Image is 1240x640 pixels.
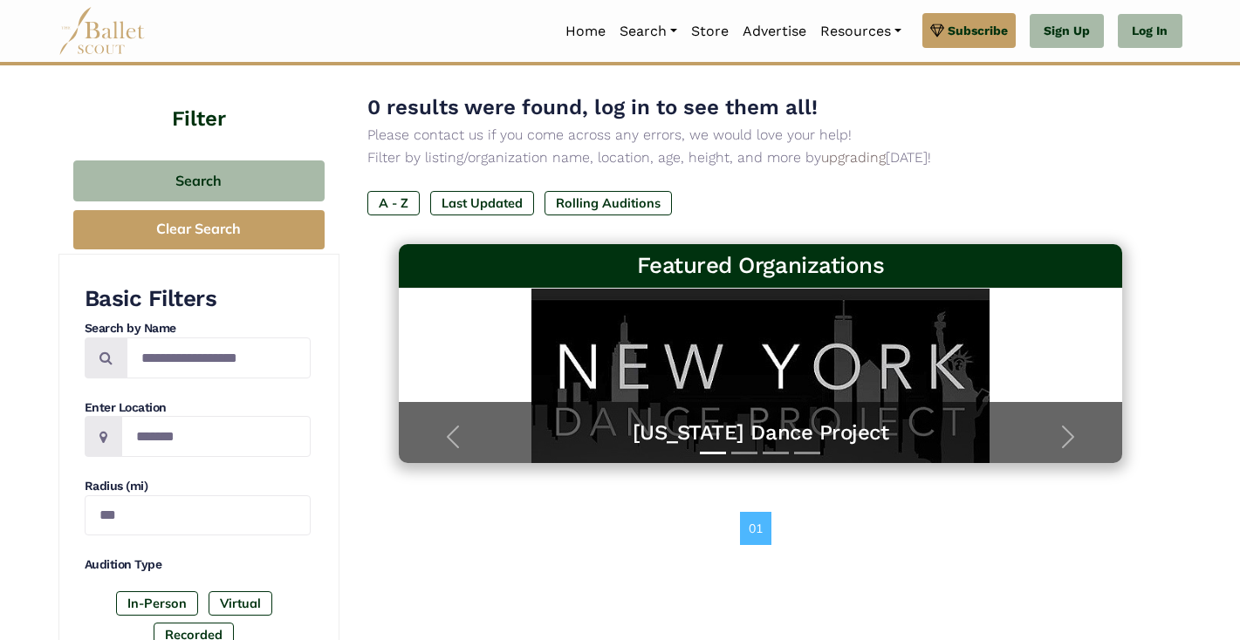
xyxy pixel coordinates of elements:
button: Slide 4 [794,443,820,463]
a: Search [613,13,684,50]
h4: Filter [58,63,339,134]
a: upgrading [821,149,886,166]
button: Clear Search [73,210,325,249]
h4: Radius (mi) [85,478,311,495]
a: [US_STATE] Dance Project [416,419,1106,446]
h4: Enter Location [85,399,311,417]
input: Location [121,416,311,457]
label: Rolling Auditions [545,191,672,215]
button: Slide 2 [731,443,757,463]
label: Last Updated [430,191,534,215]
a: Advertise [736,13,813,50]
span: 0 results were found, log in to see them all! [367,95,818,119]
p: Filter by listing/organization name, location, age, height, and more by [DATE]! [367,146,1154,169]
img: gem.svg [930,21,944,40]
span: Subscribe [948,21,1008,40]
input: Search by names... [127,337,311,378]
h4: Search by Name [85,320,311,337]
h4: Audition Type [85,556,311,574]
label: Virtual [209,591,272,616]
h3: Basic Filters [85,284,311,314]
label: A - Z [367,191,420,215]
a: Log In [1118,14,1182,49]
a: 01 [740,512,771,545]
a: Resources [813,13,908,50]
a: Home [558,13,613,50]
button: Search [73,160,325,201]
label: In-Person [116,591,198,616]
h3: Featured Organizations [413,251,1109,281]
a: Store [684,13,736,50]
a: Subscribe [922,13,1016,48]
nav: Page navigation example [740,512,781,545]
button: Slide 1 [700,443,726,463]
a: Sign Up [1030,14,1104,49]
p: Please contact us if you come across any errors, we would love your help! [367,124,1154,146]
button: Slide 3 [763,443,789,463]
